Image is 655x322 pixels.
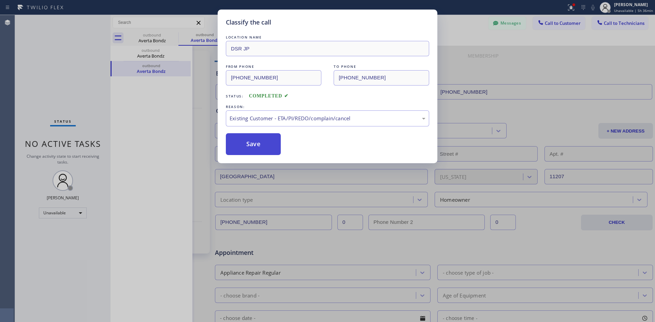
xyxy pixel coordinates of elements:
[226,63,321,70] div: FROM PHONE
[334,70,429,86] input: To phone
[226,18,271,27] h5: Classify the call
[226,70,321,86] input: From phone
[226,133,281,155] button: Save
[230,114,425,122] div: Existing Customer - ETA/PI/REDO/complain/cancel
[249,93,289,98] span: COMPLETED
[226,34,429,41] div: LOCATION NAME
[226,103,429,110] div: REASON:
[226,94,244,98] span: Status:
[334,63,429,70] div: TO PHONE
